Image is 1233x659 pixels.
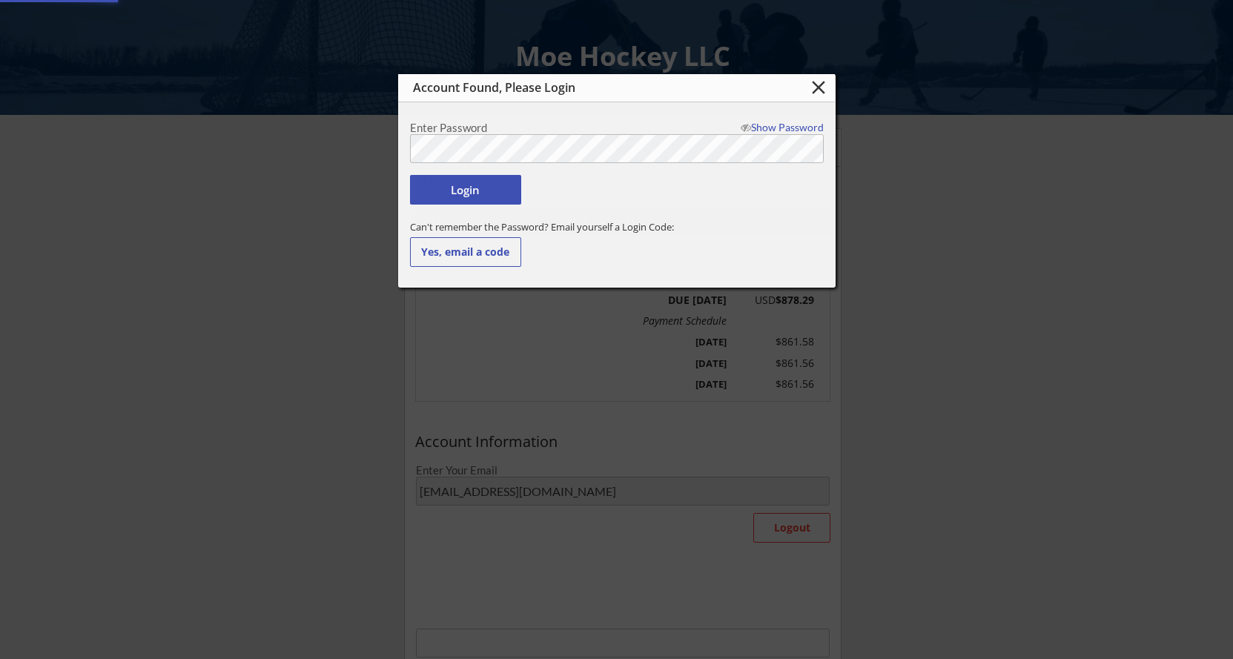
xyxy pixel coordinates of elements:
button: Login [410,175,521,205]
button: close [807,76,831,99]
div: Can't remember the Password? Email yourself a Login Code: [410,220,824,234]
button: Yes, email a code [410,237,521,267]
div: Show Password [734,122,824,133]
div: Account Found, Please Login [413,81,766,95]
div: Enter Password [410,122,733,133]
